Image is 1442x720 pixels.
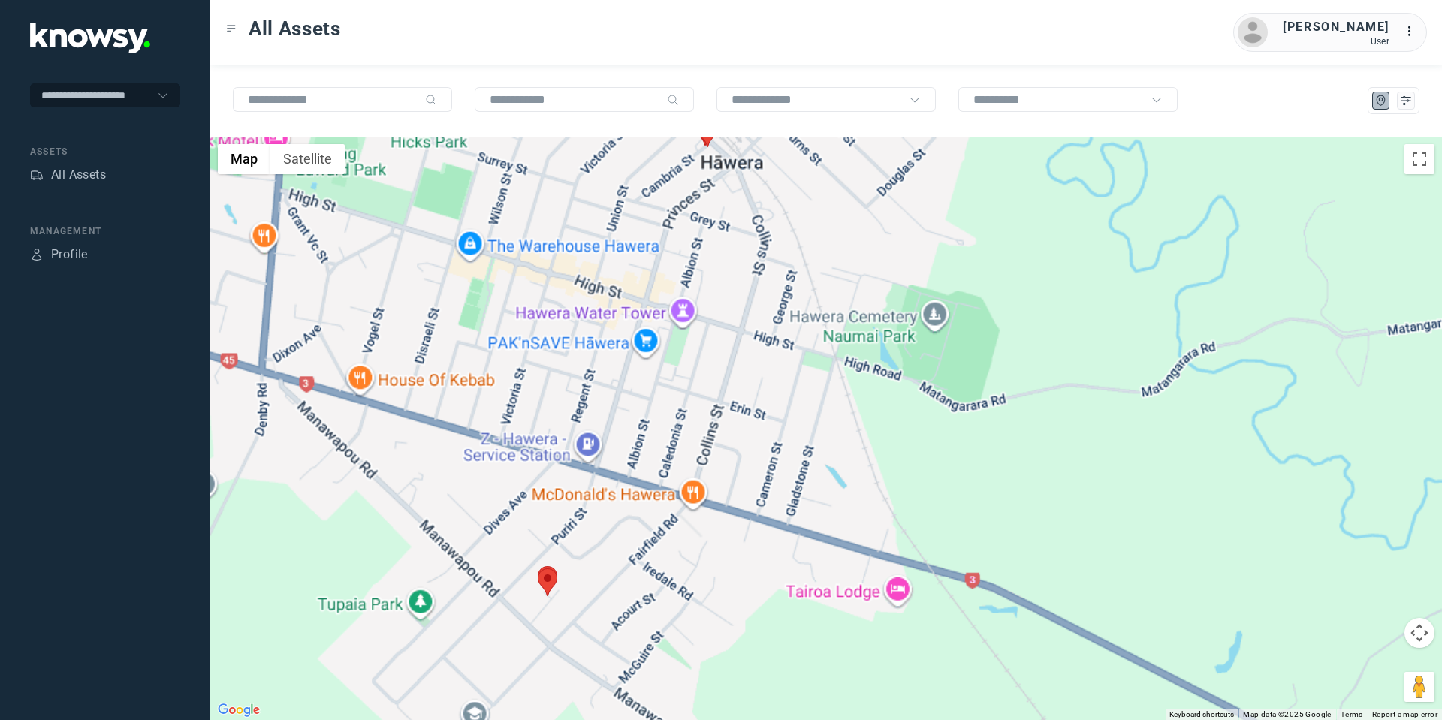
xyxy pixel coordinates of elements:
[1404,23,1422,41] div: :
[214,700,264,720] img: Google
[1405,26,1420,37] tspan: ...
[249,15,341,42] span: All Assets
[1372,710,1437,718] a: Report a map error
[1399,94,1413,107] div: List
[1243,710,1331,718] span: Map data ©2025 Google
[667,94,679,106] div: Search
[30,224,180,238] div: Management
[30,166,106,184] a: AssetsAll Assets
[226,23,237,34] div: Toggle Menu
[270,144,345,174] button: Show satellite imagery
[30,23,150,53] img: Application Logo
[51,166,106,184] div: All Assets
[1404,144,1434,174] button: Toggle fullscreen view
[51,246,88,264] div: Profile
[1404,23,1422,43] div: :
[30,168,44,182] div: Assets
[1374,94,1388,107] div: Map
[218,144,270,174] button: Show street map
[1341,710,1363,718] a: Terms (opens in new tab)
[214,700,264,720] a: Open this area in Google Maps (opens a new window)
[1238,17,1268,47] img: avatar.png
[1169,709,1234,720] button: Keyboard shortcuts
[1283,36,1389,47] div: User
[30,246,88,264] a: ProfileProfile
[1283,18,1389,36] div: [PERSON_NAME]
[1404,672,1434,702] button: Drag Pegman onto the map to open Street View
[30,145,180,158] div: Assets
[30,248,44,261] div: Profile
[1404,618,1434,648] button: Map camera controls
[425,94,437,106] div: Search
